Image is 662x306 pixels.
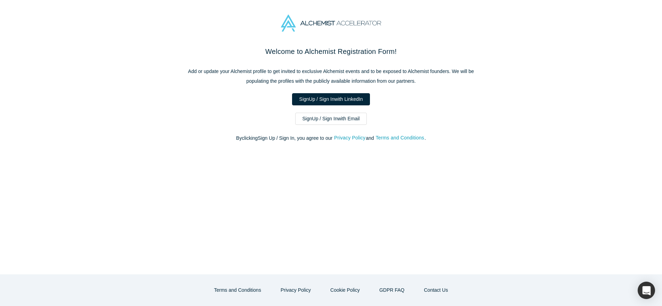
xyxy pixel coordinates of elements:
[281,15,381,32] img: Alchemist Accelerator Logo
[372,284,412,296] a: GDPR FAQ
[273,284,318,296] button: Privacy Policy
[292,93,370,105] a: SignUp / Sign Inwith LinkedIn
[417,284,455,296] a: Contact Us
[375,134,425,142] button: Terms and Conditions
[185,66,477,86] p: Add or update your Alchemist profile to get invited to exclusive Alchemist events and to be expos...
[185,135,477,142] p: By clicking Sign Up / Sign In , you agree to our and .
[207,284,268,296] button: Terms and Conditions
[323,284,367,296] button: Cookie Policy
[185,46,477,57] h2: Welcome to Alchemist Registration Form!
[295,113,367,125] a: SignUp / Sign Inwith Email
[334,134,366,142] button: Privacy Policy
